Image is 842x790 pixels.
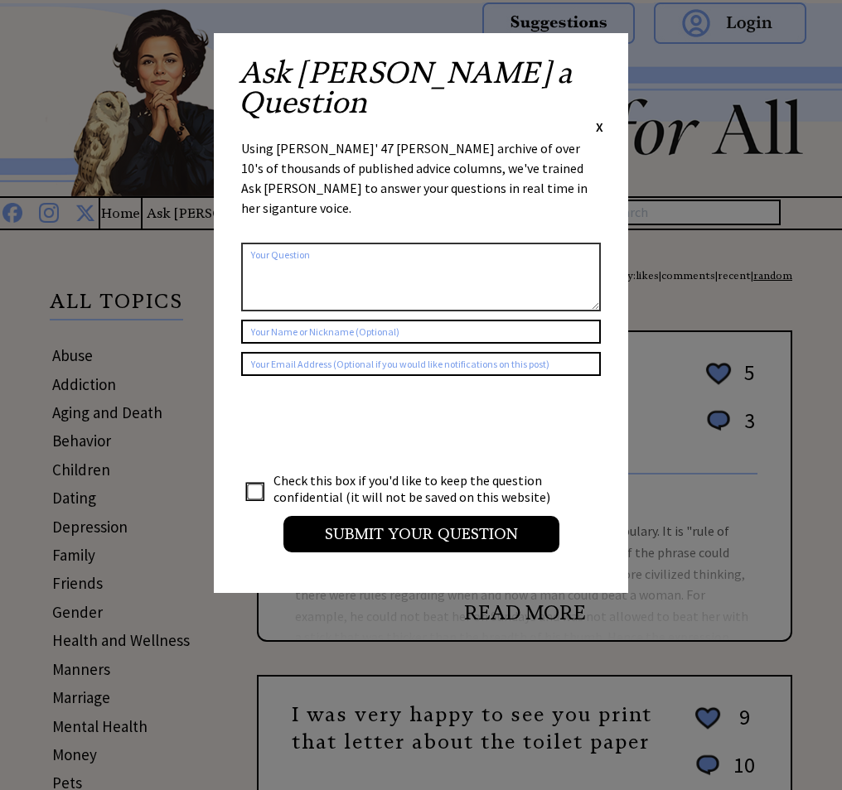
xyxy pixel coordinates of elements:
[241,393,493,457] iframe: reCAPTCHA
[241,320,601,344] input: Your Name or Nickname (Optional)
[283,516,559,552] input: Submit your Question
[273,471,566,506] td: Check this box if you'd like to keep the question confidential (it will not be saved on this webs...
[241,138,601,234] div: Using [PERSON_NAME]' 47 [PERSON_NAME] archive of over 10's of thousands of published advice colum...
[241,352,601,376] input: Your Email Address (Optional if you would like notifications on this post)
[239,58,603,118] h2: Ask [PERSON_NAME] a Question
[596,118,603,135] span: X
